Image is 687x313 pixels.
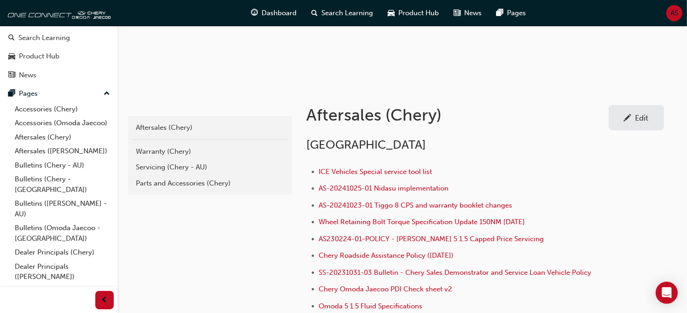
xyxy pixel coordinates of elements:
[8,52,15,61] span: car-icon
[11,172,114,197] a: Bulletins (Chery - [GEOGRAPHIC_DATA])
[8,90,15,98] span: pages-icon
[454,7,460,19] span: news-icon
[635,113,649,122] div: Edit
[507,8,526,18] span: Pages
[11,260,114,284] a: Dealer Principals ([PERSON_NAME])
[319,184,449,192] a: AS-20241025-01 Nidasu implementation
[4,29,114,46] a: Search Learning
[19,51,59,62] div: Product Hub
[136,162,284,173] div: Servicing (Chery - AU)
[446,4,489,23] a: news-iconNews
[319,251,454,260] a: Chery Roadside Assistance Policy ([DATE])
[319,218,525,226] a: Wheel Retaining Bolt Torque Specification Update 150NM [DATE]
[132,175,288,191] a: Parts and Accessories (Chery)
[319,285,453,293] a: Chery Omoda Jaecoo PDI Check sheet v2
[136,178,284,189] div: Parts and Accessories (Chery)
[136,146,284,157] div: Warranty (Chery)
[11,197,114,221] a: Bulletins ([PERSON_NAME] - AU)
[398,8,439,18] span: Product Hub
[319,168,432,176] a: ICE Vehicles Special service tool list
[19,70,36,81] div: News
[11,144,114,158] a: Aftersales ([PERSON_NAME])
[19,88,38,99] div: Pages
[11,284,114,298] a: All Pages
[624,114,632,123] span: pencil-icon
[319,235,544,243] a: AS230224-01-POLICY - [PERSON_NAME] 5 1.5 Capped Price Servicing
[18,33,70,43] div: Search Learning
[11,116,114,130] a: Accessories (Omoda Jaecoo)
[8,34,15,42] span: search-icon
[319,268,592,277] a: SS-20231031-03 Bulletin - Chery Sales Demonstrator and Service Loan Vehicle Policy
[388,7,395,19] span: car-icon
[11,245,114,260] a: Dealer Principals (Chery)
[307,138,426,152] span: [GEOGRAPHIC_DATA]
[666,5,682,21] button: AS
[319,302,423,310] a: Omoda 5 1.5 Fluid Specifications
[489,4,533,23] a: pages-iconPages
[104,88,110,100] span: up-icon
[4,85,114,102] button: Pages
[262,8,297,18] span: Dashboard
[244,4,304,23] a: guage-iconDashboard
[496,7,503,19] span: pages-icon
[132,120,288,136] a: Aftersales (Chery)
[136,122,284,133] div: Aftersales (Chery)
[11,130,114,145] a: Aftersales (Chery)
[8,71,15,80] span: news-icon
[5,4,111,22] img: oneconnect
[11,221,114,245] a: Bulletins (Omoda Jaecoo - [GEOGRAPHIC_DATA])
[319,201,512,209] a: AS-20241023-01 Tiggo 8 CPS and warranty booklet changes
[4,67,114,84] a: News
[464,8,482,18] span: News
[321,8,373,18] span: Search Learning
[11,158,114,173] a: Bulletins (Chery - AU)
[311,7,318,19] span: search-icon
[304,4,380,23] a: search-iconSearch Learning
[101,295,108,306] span: prev-icon
[11,102,114,116] a: Accessories (Chery)
[656,282,678,304] div: Open Intercom Messenger
[380,4,446,23] a: car-iconProduct Hub
[251,7,258,19] span: guage-icon
[132,144,288,160] a: Warranty (Chery)
[670,8,678,18] span: AS
[132,159,288,175] a: Servicing (Chery - AU)
[307,105,609,125] h1: Aftersales (Chery)
[609,105,664,130] a: Edit
[4,48,114,65] a: Product Hub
